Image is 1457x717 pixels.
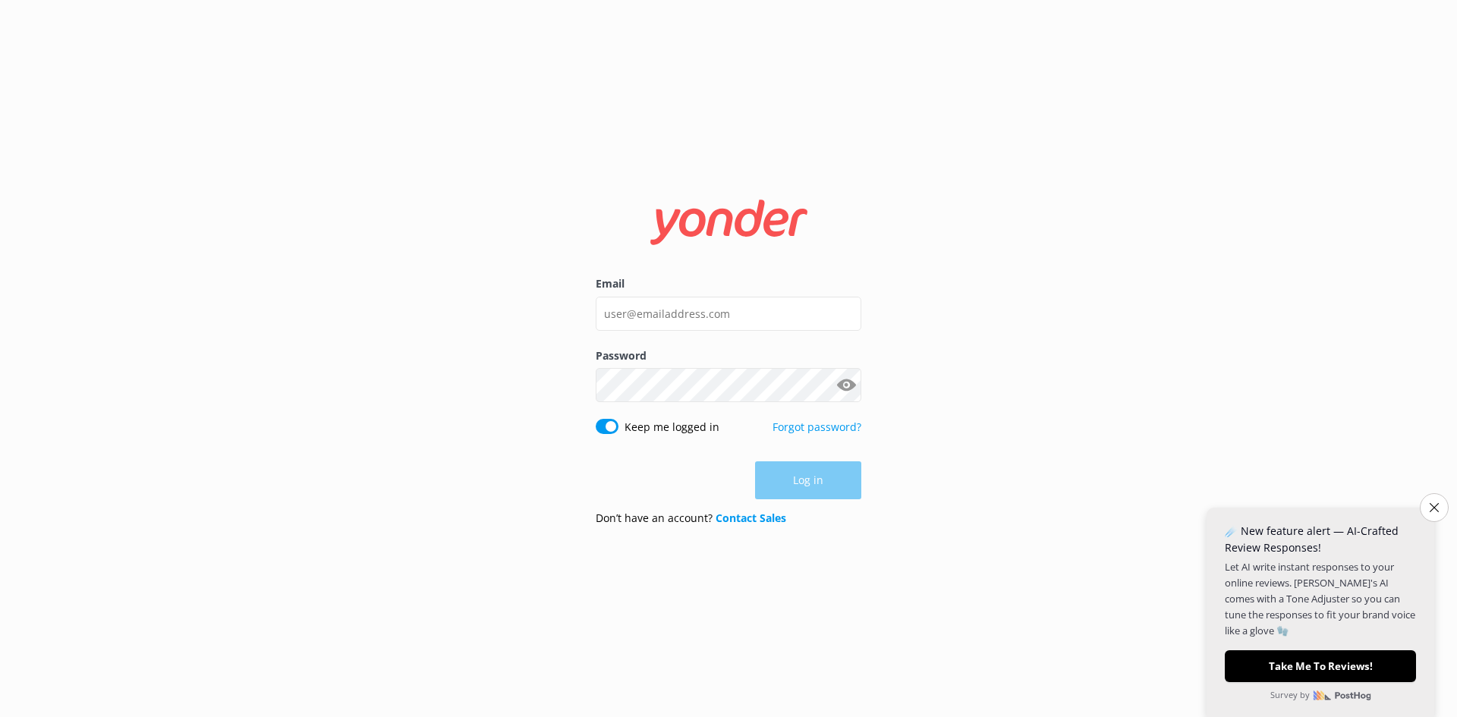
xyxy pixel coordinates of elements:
label: Keep me logged in [625,419,719,436]
p: Don’t have an account? [596,510,786,527]
button: Show password [831,370,861,401]
label: Password [596,347,861,364]
input: user@emailaddress.com [596,297,861,331]
a: Contact Sales [716,511,786,525]
label: Email [596,275,861,292]
a: Forgot password? [773,420,861,434]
